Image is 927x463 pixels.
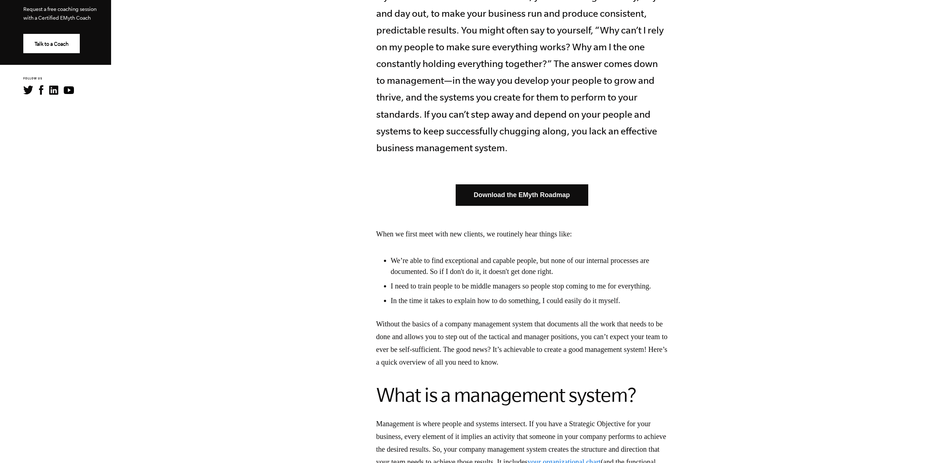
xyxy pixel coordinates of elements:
a: Talk to a Coach [23,34,80,53]
img: YouTube [64,86,74,94]
h2: What is a management system? [376,383,668,407]
p: When we first meet with new clients, we routinely hear things like: [376,228,668,240]
p: Request a free coaching session with a Certified EMyth Coach [23,5,99,22]
img: Facebook [39,85,43,95]
span: Talk to a Coach [35,41,68,47]
p: Without the basics of a company management system that documents all the work that needs to be do... [376,318,668,369]
img: Twitter [23,86,33,94]
li: I need to train people to be middle managers so people stop coming to me for everything. [391,280,668,291]
li: We’re able to find exceptional and capable people, but none of our internal processes are documen... [391,255,668,277]
img: LinkedIn [49,86,58,95]
iframe: Chat Widget [891,428,927,463]
a: Download the EMyth Roadmap [456,184,588,206]
h6: FOLLOW US [23,76,111,81]
li: In the time it takes to explain how to do something, I could easily do it myself. [391,295,668,306]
